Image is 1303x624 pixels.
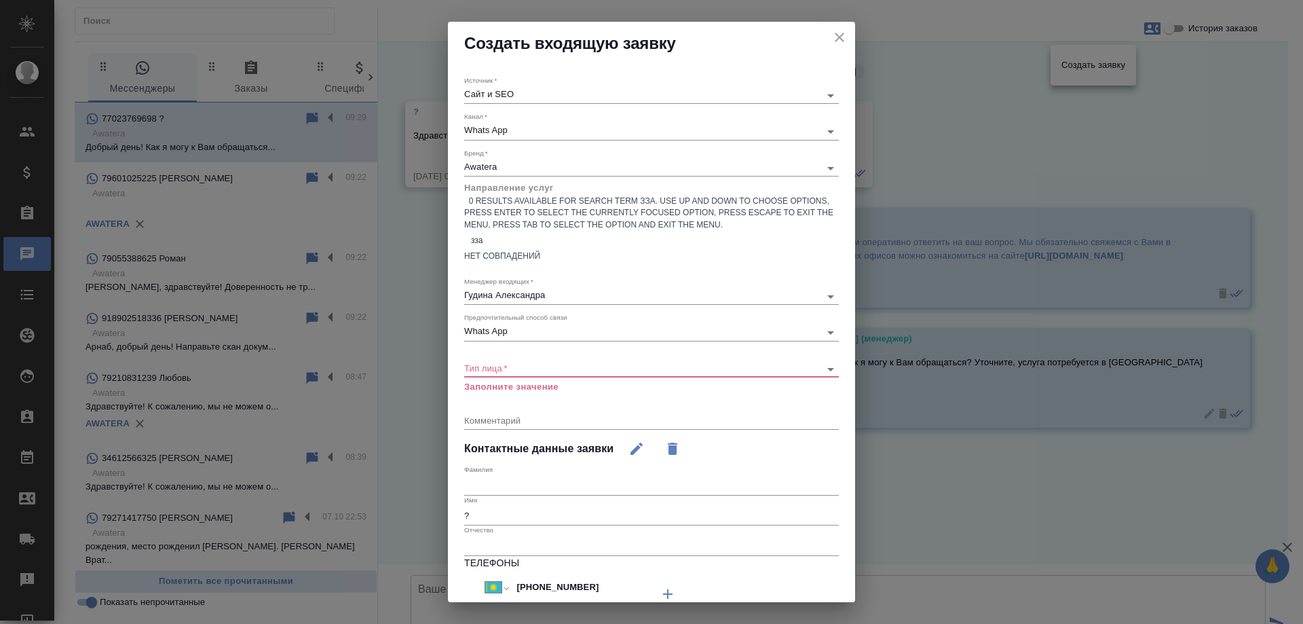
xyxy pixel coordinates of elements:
[464,89,839,99] div: Сайт и SEO
[464,466,493,473] label: Фамилия
[464,496,477,503] label: Имя
[464,314,567,321] label: Предпочтительный способ связи
[464,441,613,457] h4: Контактные данные заявки
[464,162,839,172] div: Awatera
[464,278,533,285] label: Менеджер входящих
[620,433,653,465] button: Редактировать
[656,433,689,465] button: Удалить
[464,149,488,156] label: Бренд
[651,578,684,610] button: Добавить
[464,33,839,54] h2: Создать входящую заявку
[829,27,850,48] button: close
[464,251,839,262] div: Нет совпадений
[464,380,839,394] p: Заполните значение
[464,125,839,135] div: Whats App
[464,113,487,120] label: Канал
[464,527,493,534] label: Отчество
[512,578,630,598] input: ✎ Введи что-нибудь
[821,287,840,306] button: Open
[464,196,833,229] span: 0 results available for search term зза. Use Up and Down to choose options, press Enter to select...
[464,183,554,193] span: Направление услуг
[464,326,839,336] div: Whats App
[464,556,839,571] h6: Телефоны
[464,77,497,84] label: Источник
